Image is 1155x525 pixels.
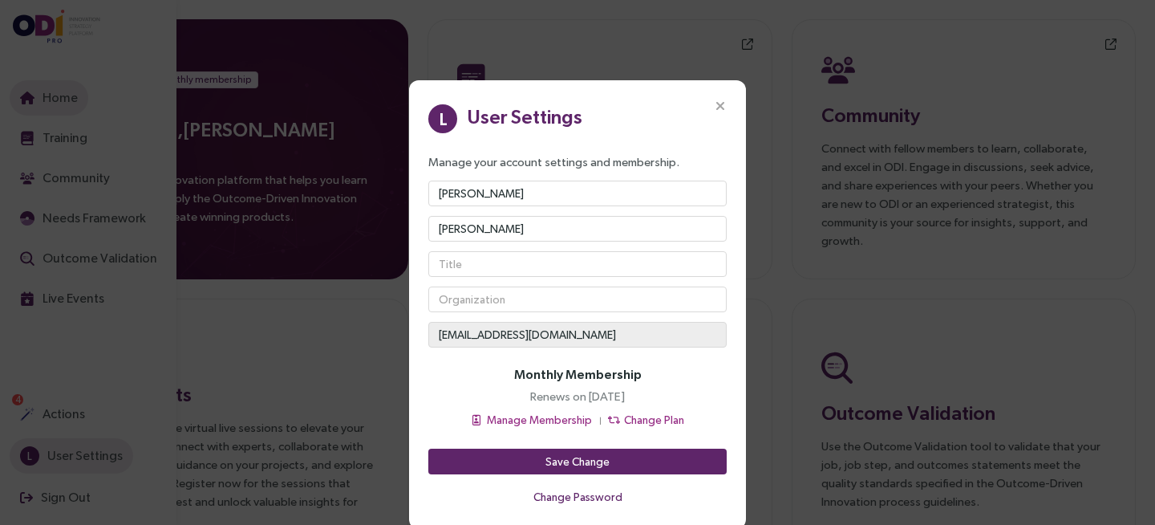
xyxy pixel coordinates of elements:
span: L [439,104,448,133]
div: User Settings [467,102,582,131]
span: Change Plan [624,411,684,429]
span: Change Password [533,488,622,506]
h4: Monthly Membership [514,367,642,382]
p: Renews on [DATE] [530,387,625,405]
button: Close [695,80,746,132]
button: Change Plan [607,410,685,429]
button: Save Change [428,449,727,474]
span: Manage Membership [487,411,592,429]
input: Title [428,251,727,277]
input: First Name [428,181,727,206]
input: Last Name [428,216,727,242]
button: Change Password [428,484,727,510]
p: Manage your account settings and membership. [428,153,727,171]
input: Organization [428,287,727,312]
span: Save Change [545,453,610,470]
button: Manage Membership [470,410,593,429]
